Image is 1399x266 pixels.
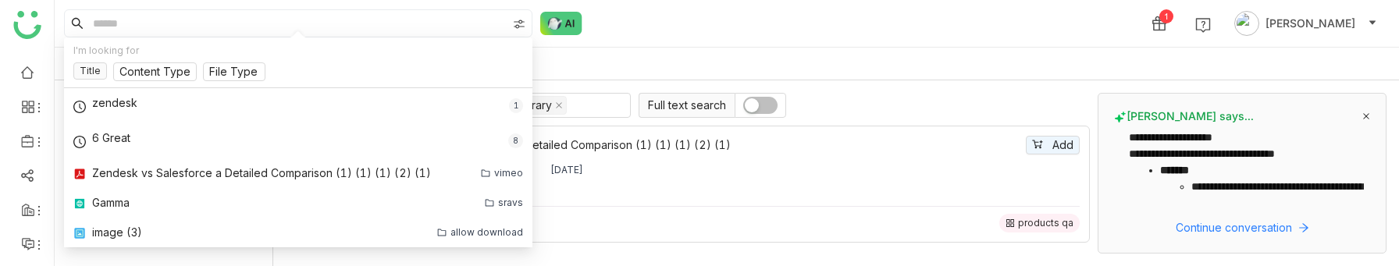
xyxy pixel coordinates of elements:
[1114,218,1370,237] button: Continue conversation
[1231,11,1380,36] button: [PERSON_NAME]
[73,168,86,180] img: pdf.svg
[1052,137,1073,154] span: Add
[494,165,523,181] div: vimeo
[73,227,86,239] img: png.svg
[1176,219,1292,236] span: Continue conversation
[92,129,130,147] div: 6 Great
[92,224,142,241] div: image (3)
[540,12,582,35] img: ask-buddy-normal.svg
[450,225,523,240] div: allow download
[1266,15,1355,32] span: [PERSON_NAME]
[393,137,1023,154] a: Zendeskvs Salesforce a Detailed Comparison (1) (1) (1) (2) (1)
[64,158,532,188] a: Zendesk vs Salesforce a Detailed Comparison (1) (1) (1) (2) (1)vimeo
[550,164,583,176] div: [DATE]
[73,197,86,210] img: article.svg
[64,188,532,218] a: Gammasravs
[1114,111,1127,123] img: buddy-says
[508,133,523,149] div: 8
[1026,136,1080,154] button: Add
[64,218,532,247] a: image (3)allow download
[517,97,552,114] div: Library
[639,93,735,118] span: Full text search
[510,96,567,115] nz-select-item: Library
[1195,17,1211,33] img: help.svg
[92,194,130,211] div: Gamma
[92,94,137,112] div: zendesk
[1114,109,1254,123] span: [PERSON_NAME] says...
[1234,11,1259,36] img: avatar
[92,165,431,182] div: Zendesk vs Salesforce a Detailed Comparison (1) (1) (1) (2) (1)
[1159,9,1173,23] div: 1
[73,62,107,80] nz-tag: Title
[498,195,523,211] div: sravs
[73,44,523,59] div: I'm looking for
[13,11,41,39] img: logo
[509,98,523,114] div: 1
[393,137,1023,154] div: vs Salesforce a Detailed Comparison (1) (1) (1) (2) (1)
[513,18,525,30] img: search-type.svg
[1018,217,1073,229] div: products qa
